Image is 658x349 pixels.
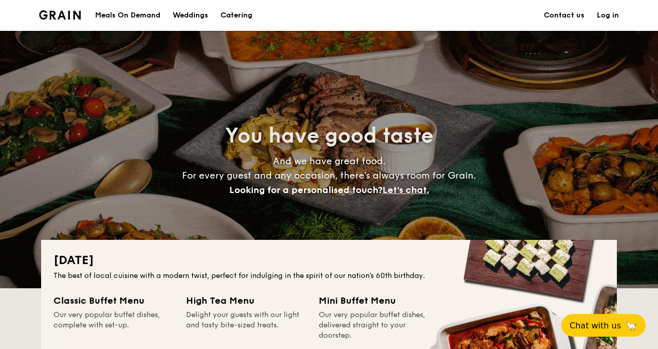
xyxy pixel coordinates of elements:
[229,184,382,196] span: Looking for a personalised touch?
[186,310,306,341] div: Delight your guests with our light and tasty bite-sized treats.
[570,321,621,330] span: Chat with us
[53,252,605,269] h2: [DATE]
[561,314,646,337] button: Chat with us🦙
[382,184,429,196] span: Let's chat.
[39,10,81,20] a: Logotype
[319,293,439,308] div: Mini Buffet Menu
[225,124,433,148] span: You have good taste
[53,293,174,308] div: Classic Buffet Menu
[625,320,637,331] span: 🦙
[53,310,174,341] div: Our very popular buffet dishes, complete with set-up.
[39,10,81,20] img: Grain
[182,155,476,196] span: And we have great food. For every guest and any occasion, there’s always room for Grain.
[53,271,605,281] div: The best of local cuisine with a modern twist, perfect for indulging in the spirit of our nation’...
[319,310,439,341] div: Our very popular buffet dishes, delivered straight to your doorstep.
[186,293,306,308] div: High Tea Menu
